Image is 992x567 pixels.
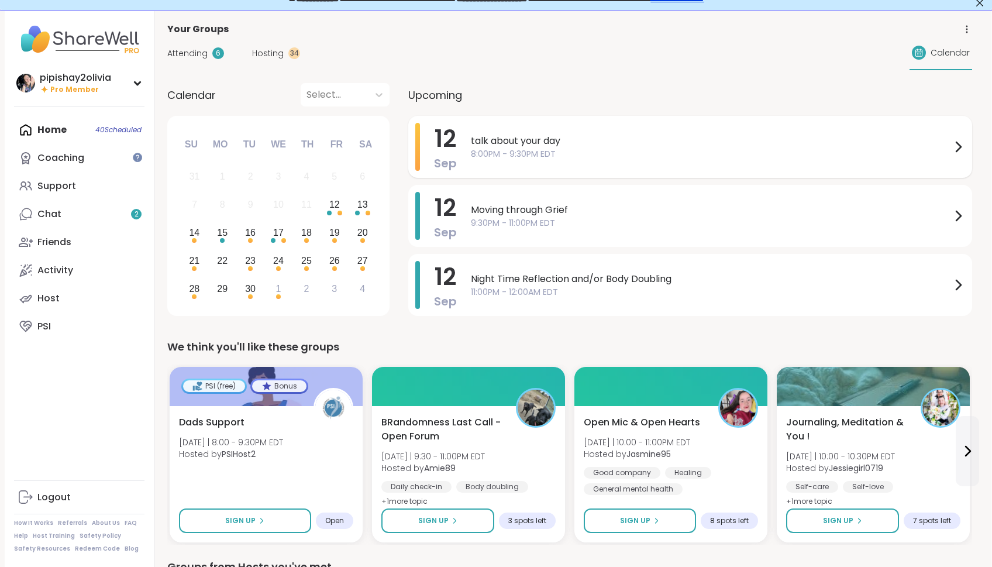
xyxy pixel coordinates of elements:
div: Choose Saturday, October 4th, 2025 [350,276,375,301]
div: Chat [37,208,61,221]
div: 24 [273,253,284,269]
span: Calendar [931,47,970,59]
div: Daily check-in [381,481,452,493]
div: Body doubling [456,481,528,493]
div: Choose Thursday, September 18th, 2025 [294,221,319,246]
img: PSIHost2 [315,390,352,426]
div: 16 [245,225,256,240]
div: PSI [37,320,51,333]
button: Sign Up [584,508,696,533]
div: Choose Sunday, September 28th, 2025 [182,276,207,301]
a: Redeem Code [75,545,120,553]
div: Choose Tuesday, September 23rd, 2025 [238,248,263,273]
span: 12 [435,122,456,155]
div: 4 [360,281,365,297]
div: 11 [301,197,312,212]
div: pipishay2olivia [40,71,111,84]
div: 5 [332,169,337,184]
div: Mo [207,132,233,157]
a: PSI [14,312,144,341]
div: 15 [217,225,228,240]
div: Not available Friday, September 5th, 2025 [322,164,347,190]
a: Friends [14,228,144,256]
img: Jessiegirl0719 [922,390,959,426]
div: We think you'll like these groups [167,339,972,355]
div: 4 [304,169,309,184]
div: Self-care [786,481,838,493]
div: 29 [217,281,228,297]
span: 7 spots left [913,516,951,525]
div: 3 [332,281,337,297]
a: Host Training [33,532,75,540]
div: 31 [189,169,199,184]
div: Choose Sunday, September 21st, 2025 [182,248,207,273]
div: Choose Tuesday, September 30th, 2025 [238,276,263,301]
span: Sep [434,155,457,171]
div: Choose Saturday, September 13th, 2025 [350,193,375,218]
img: pipishay2olivia [16,74,35,92]
div: Not available Monday, September 8th, 2025 [210,193,235,218]
div: Choose Friday, October 3rd, 2025 [322,276,347,301]
div: Tu [236,132,262,157]
div: Support [37,180,76,193]
div: Choose Monday, September 29th, 2025 [210,276,235,301]
a: Coaching [14,144,144,172]
span: Sep [434,293,457,310]
span: 2 [135,209,139,219]
span: Sign Up [823,516,853,526]
div: Choose Thursday, October 2nd, 2025 [294,276,319,301]
span: Hosted by [381,462,485,474]
div: Not available Thursday, September 4th, 2025 [294,164,319,190]
div: Not available Sunday, August 31st, 2025 [182,164,207,190]
span: Pro Member [50,85,99,95]
span: [DATE] | 8:00 - 9:30PM EDT [179,437,283,448]
div: Not available Tuesday, September 2nd, 2025 [238,164,263,190]
span: [DATE] | 9:30 - 11:00PM EDT [381,451,485,462]
div: 17 [273,225,284,240]
div: Coaching [37,152,84,164]
span: [DATE] | 10:00 - 11:00PM EDT [584,437,690,448]
a: Host [14,284,144,312]
div: Friends [37,236,71,249]
div: Choose Saturday, September 20th, 2025 [350,221,375,246]
div: 10 [273,197,284,212]
div: 25 [301,253,312,269]
div: PSI (free) [183,380,245,392]
b: Amie89 [424,462,456,474]
span: Hosted by [584,448,690,460]
div: Choose Thursday, September 25th, 2025 [294,248,319,273]
div: Choose Wednesday, September 17th, 2025 [266,221,291,246]
a: Safety Policy [80,532,121,540]
span: Hosted by [786,462,895,474]
div: Bonus [252,380,306,392]
div: 23 [245,253,256,269]
div: 9 [248,197,253,212]
div: 22 [217,253,228,269]
b: PSIHost2 [222,448,256,460]
div: 13 [357,197,368,212]
div: 1 [276,281,281,297]
div: Choose Wednesday, October 1st, 2025 [266,276,291,301]
iframe: Spotlight [133,153,142,162]
div: 7 [192,197,197,212]
span: BRandomness Last Call - Open Forum [381,415,503,444]
div: Th [295,132,321,157]
div: We [266,132,291,157]
div: 12 [329,197,340,212]
a: How It Works [14,519,53,527]
div: Sa [353,132,378,157]
button: Sign Up [381,508,494,533]
a: About Us [92,519,120,527]
div: 8 [220,197,225,212]
span: Your Groups [167,22,229,36]
div: Logout [37,491,71,504]
span: 8:00PM - 9:30PM EDT [471,148,951,160]
b: Jessiegirl0719 [829,462,883,474]
div: Healing [665,467,711,479]
span: Open [325,516,344,525]
div: Host [37,292,60,305]
div: Choose Wednesday, September 24th, 2025 [266,248,291,273]
a: Support [14,172,144,200]
div: Activity [37,264,73,277]
a: Referrals [58,519,87,527]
